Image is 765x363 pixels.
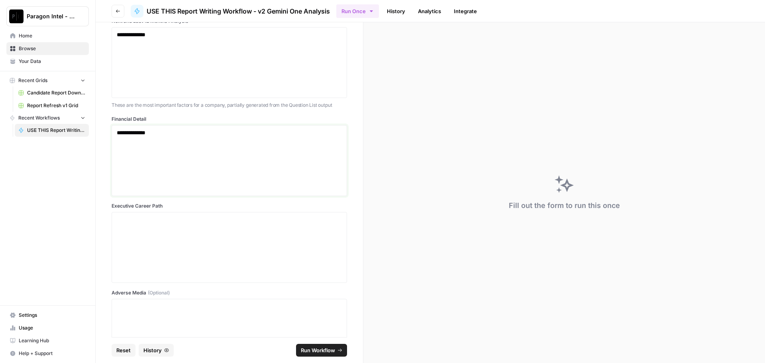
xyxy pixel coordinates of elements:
span: History [143,346,162,354]
a: History [382,5,410,18]
span: Help + Support [19,350,85,357]
label: Executive Career Path [112,202,347,210]
button: Recent Grids [6,75,89,86]
span: Home [19,32,85,39]
a: Browse [6,42,89,55]
div: Fill out the form to run this once [509,200,620,211]
span: Recent Workflows [18,114,60,122]
span: Your Data [19,58,85,65]
img: Paragon Intel - Bill / Ty / Colby R&D Logo [9,9,24,24]
a: USE THIS Report Writing Workflow - v2 Gemini One Analysis [15,124,89,137]
a: Usage [6,322,89,334]
span: Reset [116,346,131,354]
span: Paragon Intel - Bill / Ty / [PERSON_NAME] R&D [27,12,75,20]
a: Settings [6,309,89,322]
span: Recent Grids [18,77,47,84]
a: Learning Hub [6,334,89,347]
p: These are the most important factors for a company, partially generated from the Question List ou... [112,101,347,109]
span: Learning Hub [19,337,85,344]
span: Report Refresh v1 Grid [27,102,85,109]
span: USE THIS Report Writing Workflow - v2 Gemini One Analysis [147,6,330,16]
a: Integrate [449,5,482,18]
button: Reset [112,344,135,357]
span: USE THIS Report Writing Workflow - v2 Gemini One Analysis [27,127,85,134]
button: Run Once [336,4,379,18]
span: Usage [19,324,85,332]
a: Analytics [413,5,446,18]
button: History [139,344,174,357]
button: Run Workflow [296,344,347,357]
span: (Optional) [148,289,170,296]
label: Financial Detail [112,116,347,123]
button: Recent Workflows [6,112,89,124]
span: Settings [19,312,85,319]
span: Browse [19,45,85,52]
a: USE THIS Report Writing Workflow - v2 Gemini One Analysis [131,5,330,18]
a: Home [6,29,89,42]
a: Candidate Report Download Sheet [15,86,89,99]
span: Run Workflow [301,346,335,354]
button: Workspace: Paragon Intel - Bill / Ty / Colby R&D [6,6,89,26]
label: Adverse Media [112,289,347,296]
a: Report Refresh v1 Grid [15,99,89,112]
button: Help + Support [6,347,89,360]
span: Candidate Report Download Sheet [27,89,85,96]
a: Your Data [6,55,89,68]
